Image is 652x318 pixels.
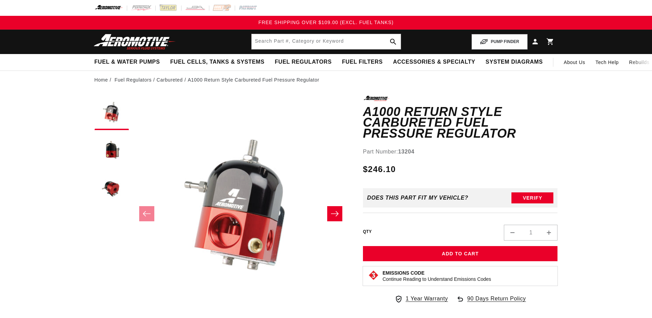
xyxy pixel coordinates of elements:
[275,59,331,66] span: Fuel Regulators
[559,54,590,71] a: About Us
[114,76,156,84] li: Fuel Regulators
[95,171,129,206] button: Load image 3 in gallery view
[383,270,424,276] strong: Emissions Code
[363,163,396,176] span: $246.10
[386,34,401,49] button: search button
[480,54,548,70] summary: System Diagrams
[92,34,178,50] img: Aeromotive
[393,59,475,66] span: Accessories & Specialty
[89,54,165,70] summary: Fuel & Water Pumps
[511,192,553,203] button: Verify
[383,270,491,282] button: Emissions CodeContinue Reading to Understand Emissions Codes
[564,60,585,65] span: About Us
[95,76,558,84] nav: breadcrumbs
[456,294,526,310] a: 90 Days Return Policy
[363,246,558,262] button: Add to Cart
[395,294,448,303] a: 1 Year Warranty
[596,59,619,66] span: Tech Help
[368,270,379,281] img: Emissions code
[165,54,269,70] summary: Fuel Cells, Tanks & Systems
[188,76,319,84] li: A1000 Return Style Carbureted Fuel Pressure Regulator
[342,59,383,66] span: Fuel Filters
[629,59,649,66] span: Rebuilds
[95,59,160,66] span: Fuel & Water Pumps
[327,206,342,221] button: Slide right
[398,149,415,155] strong: 13204
[383,276,491,282] p: Continue Reading to Understand Emissions Codes
[139,206,154,221] button: Slide left
[170,59,264,66] span: Fuel Cells, Tanks & Systems
[269,54,336,70] summary: Fuel Regulators
[363,229,372,235] label: QTY
[367,195,468,201] div: Does This part fit My vehicle?
[95,134,129,168] button: Load image 2 in gallery view
[363,106,558,139] h1: A1000 Return Style Carbureted Fuel Pressure Regulator
[157,76,188,84] li: Carbureted
[406,294,448,303] span: 1 Year Warranty
[486,59,543,66] span: System Diagrams
[388,54,480,70] summary: Accessories & Specialty
[363,147,558,156] div: Part Number:
[95,76,108,84] a: Home
[590,54,624,71] summary: Tech Help
[258,20,394,25] span: FREE SHIPPING OVER $109.00 (EXCL. FUEL TANKS)
[472,34,527,50] button: PUMP FINDER
[337,54,388,70] summary: Fuel Filters
[95,96,129,130] button: Load image 1 in gallery view
[252,34,401,49] input: Search by Part Number, Category or Keyword
[467,294,526,310] span: 90 Days Return Policy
